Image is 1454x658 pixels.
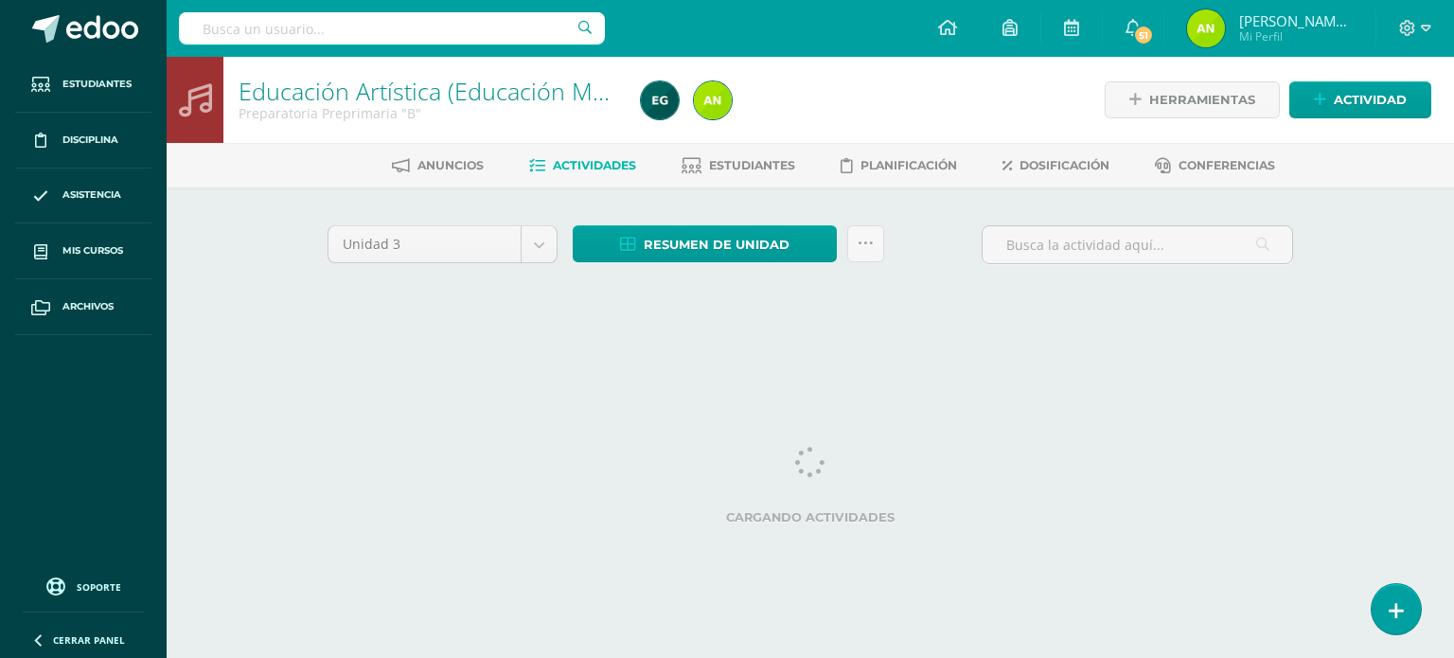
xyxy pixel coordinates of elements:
span: Asistencia [62,187,121,203]
a: Estudiantes [682,151,795,181]
a: Unidad 3 [328,226,557,262]
img: e0a81609c61a83c3d517c35959a17569.png [1187,9,1225,47]
span: Archivos [62,299,114,314]
span: Disciplina [62,133,118,148]
span: Anuncios [417,158,484,172]
span: Unidad 3 [343,226,506,262]
input: Busca la actividad aquí... [983,226,1292,263]
a: Archivos [15,279,151,335]
a: Disciplina [15,113,151,169]
span: Mi Perfil [1239,28,1353,44]
span: 51 [1133,25,1154,45]
img: 4615313cb8110bcdf70a3d7bb033b77e.png [641,81,679,119]
input: Busca un usuario... [179,12,605,44]
span: Dosificación [1020,158,1109,172]
span: Planificación [860,158,957,172]
a: Estudiantes [15,57,151,113]
span: [PERSON_NAME][US_STATE] [1239,11,1353,30]
span: Cerrar panel [53,633,125,647]
h1: Educación Artística (Educación Musical y Artes Visuales) [239,78,618,104]
label: Cargando actividades [328,510,1293,525]
a: Anuncios [392,151,484,181]
a: Actividades [529,151,636,181]
span: Estudiantes [62,77,132,92]
span: Soporte [77,580,121,594]
a: Conferencias [1155,151,1275,181]
a: Herramientas [1105,81,1280,118]
a: Educación Artística (Educación Musical y Artes Visuales) [239,75,835,107]
span: Actividad [1334,82,1407,117]
a: Asistencia [15,169,151,224]
span: Actividades [553,158,636,172]
span: Mis cursos [62,243,123,258]
a: Planificación [841,151,957,181]
a: Actividad [1289,81,1431,118]
span: Herramientas [1149,82,1255,117]
a: Dosificación [1002,151,1109,181]
div: Preparatoria Preprimaria 'B' [239,104,618,122]
a: Mis cursos [15,223,151,279]
span: Resumen de unidad [644,227,789,262]
span: Conferencias [1179,158,1275,172]
a: Resumen de unidad [573,225,837,262]
span: Estudiantes [709,158,795,172]
img: e0a81609c61a83c3d517c35959a17569.png [694,81,732,119]
a: Soporte [23,573,144,598]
